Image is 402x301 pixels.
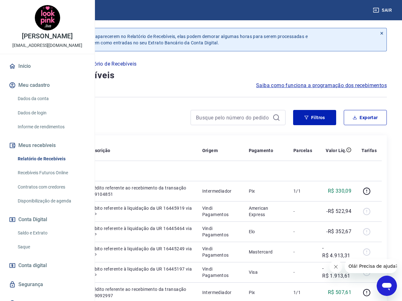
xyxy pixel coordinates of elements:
[89,147,110,154] p: Descrição
[361,147,377,154] p: Tarifas
[249,269,283,275] p: Visa
[89,225,192,238] p: Débito referente à liquidação da UR 16445464 via CIP
[328,187,352,195] p: R$ 330,09
[249,228,283,235] p: Elo
[4,4,53,10] span: Olá! Precisa de ajuda?
[15,152,87,165] a: Relatório de Recebíveis
[377,276,397,296] iframe: Botão para abrir a janela de mensagens
[293,110,336,125] button: Filtros
[202,225,239,238] p: Vindi Pagamentos
[328,289,352,296] p: R$ 507,61
[35,5,60,30] img: f5e2b5f2-de41-4e9a-a4e6-a6c2332be871.jpeg
[15,240,87,253] a: Saque
[249,147,273,154] p: Pagamento
[82,60,136,68] p: Relatório de Recebíveis
[12,42,82,49] p: [EMAIL_ADDRESS][DOMAIN_NAME]
[8,278,87,291] a: Segurança
[8,59,87,73] a: Início
[89,266,192,279] p: Débito referente à liquidação da UR 16445197 via CIP
[202,147,218,154] p: Origem
[15,195,87,208] a: Disponibilização de agenda
[18,261,47,270] span: Conta digital
[344,110,387,125] button: Exportar
[202,266,239,279] p: Vindi Pagamentos
[15,166,87,179] a: Recebíveis Futuros Online
[89,185,192,197] p: Crédito referente ao recebimento da transação 229104851
[89,205,192,218] p: Débito referente à liquidação da UR 16445919 via CIP
[322,244,351,259] p: -R$ 4.913,31
[249,249,283,255] p: Mastercard
[372,4,394,16] button: Sair
[34,33,308,46] p: Após o envio das liquidações aparecerem no Relatório de Recebíveis, elas podem demorar algumas ho...
[256,82,387,89] a: Saiba como funciona a programação dos recebimentos
[202,205,239,218] p: Vindi Pagamentos
[202,188,239,194] p: Intermediador
[15,120,87,133] a: Informe de rendimentos
[330,260,342,273] iframe: Fechar mensagem
[293,249,312,255] p: -
[8,138,87,152] button: Meus recebíveis
[196,113,270,122] input: Busque pelo número do pedido
[15,181,87,194] a: Contratos com credores
[293,289,312,296] p: 1/1
[293,269,312,275] p: -
[22,33,72,40] p: [PERSON_NAME]
[293,147,312,154] p: Parcelas
[89,246,192,258] p: Débito referente à liquidação da UR 16445249 via CIP
[202,246,239,258] p: Vindi Pagamentos
[249,205,283,218] p: American Express
[89,286,192,299] p: Crédito referente ao recebimento da transação 229092997
[293,228,312,235] p: -
[326,147,346,154] p: Valor Líq.
[326,228,351,235] p: -R$ 352,67
[249,188,283,194] p: Pix
[326,208,351,215] p: -R$ 522,94
[293,188,312,194] p: 1/1
[8,259,87,272] a: Conta digital
[345,259,397,273] iframe: Mensagem da empresa
[293,208,312,215] p: -
[8,78,87,92] button: Meu cadastro
[15,92,87,105] a: Dados da conta
[15,227,87,240] a: Saldo e Extrato
[8,213,87,227] button: Conta Digital
[322,265,351,280] p: -R$ 1.913,61
[249,289,283,296] p: Pix
[202,289,239,296] p: Intermediador
[15,69,387,82] h4: Relatório de Recebíveis
[15,106,87,119] a: Dados de login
